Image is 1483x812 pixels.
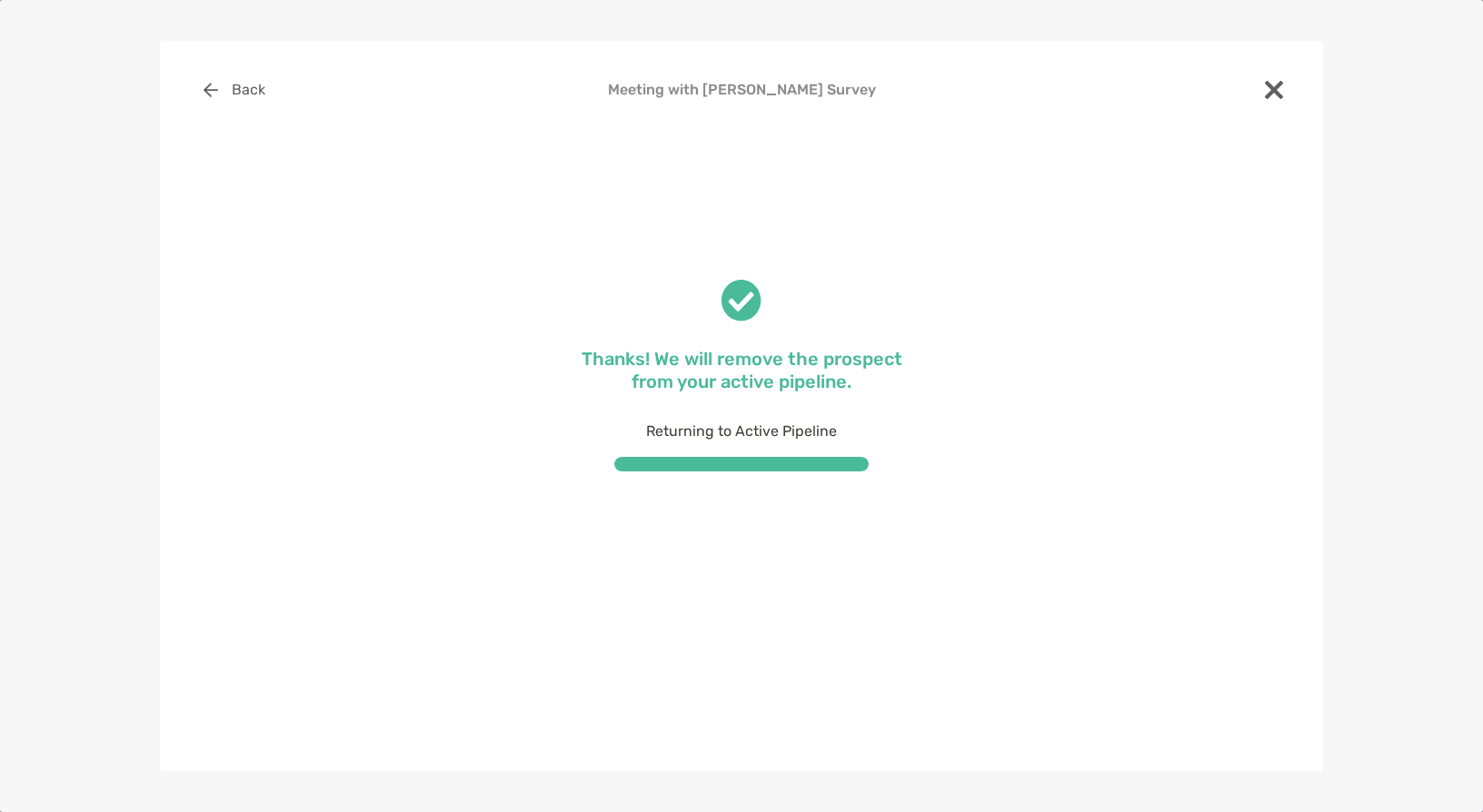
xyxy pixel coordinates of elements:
[1265,81,1283,99] img: close modal
[722,280,761,322] img: check success
[189,70,279,110] button: Back
[578,420,905,442] p: Returning to Active Pipeline
[189,81,1294,98] h4: Meeting with [PERSON_NAME] Survey
[578,348,905,393] p: Thanks! We will remove the prospect from your active pipeline.
[204,83,218,97] img: button icon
